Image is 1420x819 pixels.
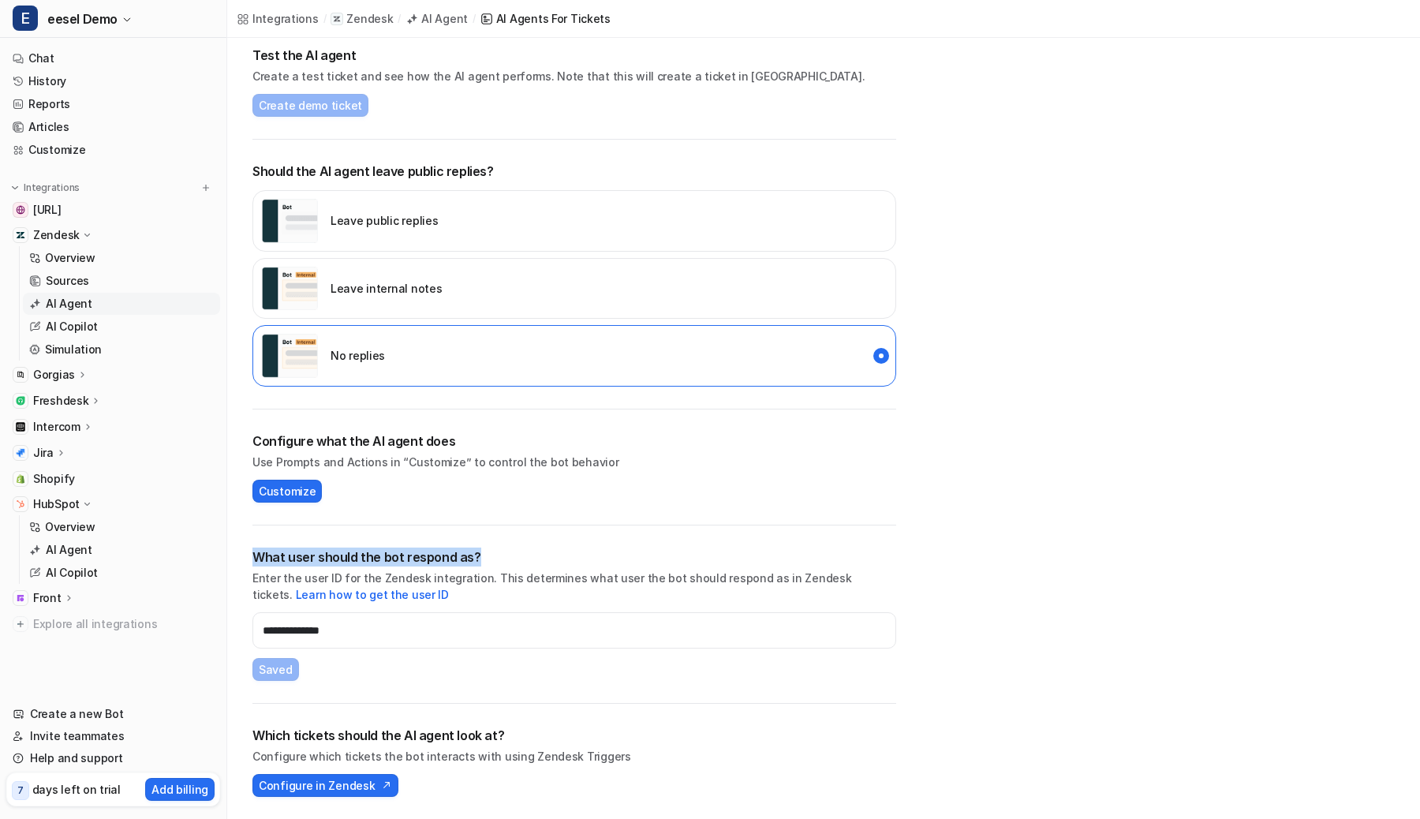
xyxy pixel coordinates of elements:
[9,182,21,193] img: expand menu
[398,12,401,26] span: /
[6,180,84,196] button: Integrations
[46,273,89,289] p: Sources
[259,97,362,114] span: Create demo ticket
[6,116,220,138] a: Articles
[6,613,220,635] a: Explore all integrations
[480,10,611,27] a: AI Agents for tickets
[6,725,220,747] a: Invite teammates
[261,267,318,311] img: user
[16,593,25,603] img: Front
[261,199,318,243] img: user
[23,338,220,361] a: Simulation
[33,445,54,461] p: Jira
[16,205,25,215] img: docs.eesel.ai
[24,181,80,194] p: Integrations
[331,212,438,229] p: Leave public replies
[33,227,80,243] p: Zendesk
[46,296,92,312] p: AI Agent
[259,777,375,794] span: Configure in Zendesk
[17,783,24,798] p: 7
[6,199,220,221] a: docs.eesel.ai[URL]
[16,474,25,484] img: Shopify
[259,483,316,499] span: Customize
[252,46,896,65] h2: Test the AI agent
[145,778,215,801] button: Add billing
[331,280,442,297] p: Leave internal notes
[405,10,468,27] a: AI Agent
[33,590,62,606] p: Front
[252,748,896,765] p: Configure which tickets the bot interacts with using Zendesk Triggers
[16,448,25,458] img: Jira
[23,539,220,561] a: AI Agent
[33,471,75,487] span: Shopify
[496,10,611,27] div: AI Agents for tickets
[252,94,368,117] button: Create demo ticket
[252,570,896,603] p: Enter the user ID for the Zendesk integration. This determines what user the bot should respond a...
[16,230,25,240] img: Zendesk
[252,10,319,27] div: Integrations
[331,347,385,364] p: No replies
[33,202,62,218] span: [URL]
[237,10,319,27] a: Integrations
[45,250,95,266] p: Overview
[296,588,449,601] a: Learn how to get the user ID
[421,10,468,27] div: AI Agent
[252,258,896,320] div: internal_reply
[47,8,118,30] span: eesel Demo
[200,182,211,193] img: menu_add.svg
[252,68,896,84] p: Create a test ticket and see how the AI agent performs. Note that this will create a ticket in [G...
[46,565,98,581] p: AI Copilot
[33,367,75,383] p: Gorgias
[346,11,393,27] p: Zendesk
[252,162,896,181] p: Should the AI agent leave public replies?
[252,432,896,451] h2: Configure what the AI agent does
[6,468,220,490] a: ShopifyShopify
[261,334,318,378] img: user
[6,703,220,725] a: Create a new Bot
[13,6,38,31] span: E
[16,499,25,509] img: HubSpot
[252,325,896,387] div: disabled
[16,370,25,380] img: Gorgias
[473,12,476,26] span: /
[33,393,88,409] p: Freshdesk
[45,342,102,357] p: Simulation
[252,548,896,567] h2: What user should the bot respond as?
[33,611,214,637] span: Explore all integrations
[23,516,220,538] a: Overview
[33,496,80,512] p: HubSpot
[33,419,80,435] p: Intercom
[252,480,322,503] button: Customize
[16,396,25,406] img: Freshdesk
[6,747,220,769] a: Help and support
[6,93,220,115] a: Reports
[32,781,121,798] p: days left on trial
[6,70,220,92] a: History
[6,139,220,161] a: Customize
[151,781,208,798] p: Add billing
[252,190,896,252] div: external_reply
[252,454,896,470] p: Use Prompts and Actions in “Customize” to control the bot behavior
[13,616,28,632] img: explore all integrations
[331,11,393,27] a: Zendesk
[46,542,92,558] p: AI Agent
[252,774,398,797] button: Configure in Zendesk
[45,519,95,535] p: Overview
[23,270,220,292] a: Sources
[23,562,220,584] a: AI Copilot
[6,47,220,69] a: Chat
[23,316,220,338] a: AI Copilot
[252,726,896,745] h2: Which tickets should the AI agent look at?
[323,12,327,26] span: /
[46,319,98,335] p: AI Copilot
[259,661,293,678] span: Saved
[23,293,220,315] a: AI Agent
[16,422,25,432] img: Intercom
[252,658,299,681] button: Saved
[23,247,220,269] a: Overview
